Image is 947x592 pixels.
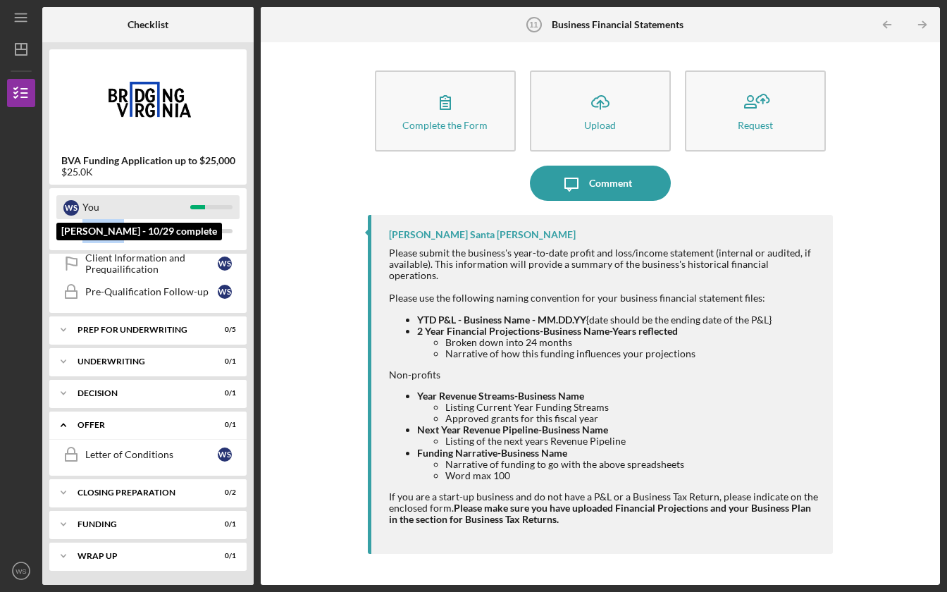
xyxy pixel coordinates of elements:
[389,229,576,240] div: [PERSON_NAME] Santa [PERSON_NAME]
[7,557,35,585] button: WS
[389,292,819,304] div: Please use the following naming convention for your business financial statement files:
[211,421,236,429] div: 0 / 1
[61,166,235,178] div: $25.0K
[584,120,616,130] div: Upload
[78,421,201,429] div: Offer
[85,286,218,297] div: Pre-Qualification Follow-up
[445,459,819,470] li: Narrative of funding to go with the above spreadsheets
[128,19,168,30] b: Checklist
[78,357,201,366] div: Underwriting
[445,348,819,359] li: Narrative of how this funding influences your projections
[445,337,819,348] li: Broken down into 24 months
[16,567,26,575] text: WS
[78,520,201,529] div: Funding
[56,249,240,278] a: Client Information and PrequailificationWS
[218,285,232,299] div: W S
[49,56,247,141] img: Product logo
[63,224,79,240] div: W C
[552,19,683,30] b: Business Financial Statements
[61,155,235,166] b: BVA Funding Application up to $25,000
[211,488,236,497] div: 0 / 2
[78,389,201,397] div: Decision
[82,195,190,219] div: You
[211,389,236,397] div: 0 / 1
[375,70,516,152] button: Complete the Form
[417,424,608,436] strong: Next Year Revenue Pipeline-Business Name
[78,326,201,334] div: Prep for Underwriting
[445,413,819,424] li: Approved grants for this fiscal year
[85,449,218,460] div: Letter of Conditions
[218,257,232,271] div: W S
[389,502,811,525] strong: Please make sure you have uploaded Financial Projections and your Business Plan in the section fo...
[685,70,826,152] button: Request
[82,219,190,243] div: [PERSON_NAME]
[738,120,773,130] div: Request
[56,440,240,469] a: Letter of ConditionsWS
[389,491,819,525] div: If you are a start-up business and do not have a P&L or a Business Tax Return, please indicate on...
[63,200,79,216] div: W S
[445,470,819,481] li: Word max 100
[445,402,819,413] li: Listing Current Year Funding Streams
[389,369,819,381] div: Non-profits
[417,325,678,337] strong: 2 Year Financial Projections-Business Name-Years reflected
[589,166,632,201] div: Comment
[530,70,671,152] button: Upload
[211,520,236,529] div: 0 / 1
[445,436,819,447] li: Listing of the next years Revenue Pipeline
[78,488,201,497] div: Closing Preparation
[389,247,819,281] div: Please submit the business's year-to-date profit and loss/income statement (internal or audited, ...
[211,552,236,560] div: 0 / 1
[211,326,236,334] div: 0 / 5
[530,20,538,29] tspan: 11
[402,120,488,130] div: Complete the Form
[417,447,567,459] strong: Funding Narrative-Business Name
[417,314,819,326] li: {date should be the ending date of the P&L}
[417,314,586,326] strong: YTD P&L - Business Name - MM.DD.YY
[417,390,584,402] strong: Year Revenue Streams-Business Name
[530,166,671,201] button: Comment
[211,357,236,366] div: 0 / 1
[218,448,232,462] div: W S
[85,252,218,275] div: Client Information and Prequailification
[56,278,240,306] a: Pre-Qualification Follow-upWS
[78,552,201,560] div: Wrap Up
